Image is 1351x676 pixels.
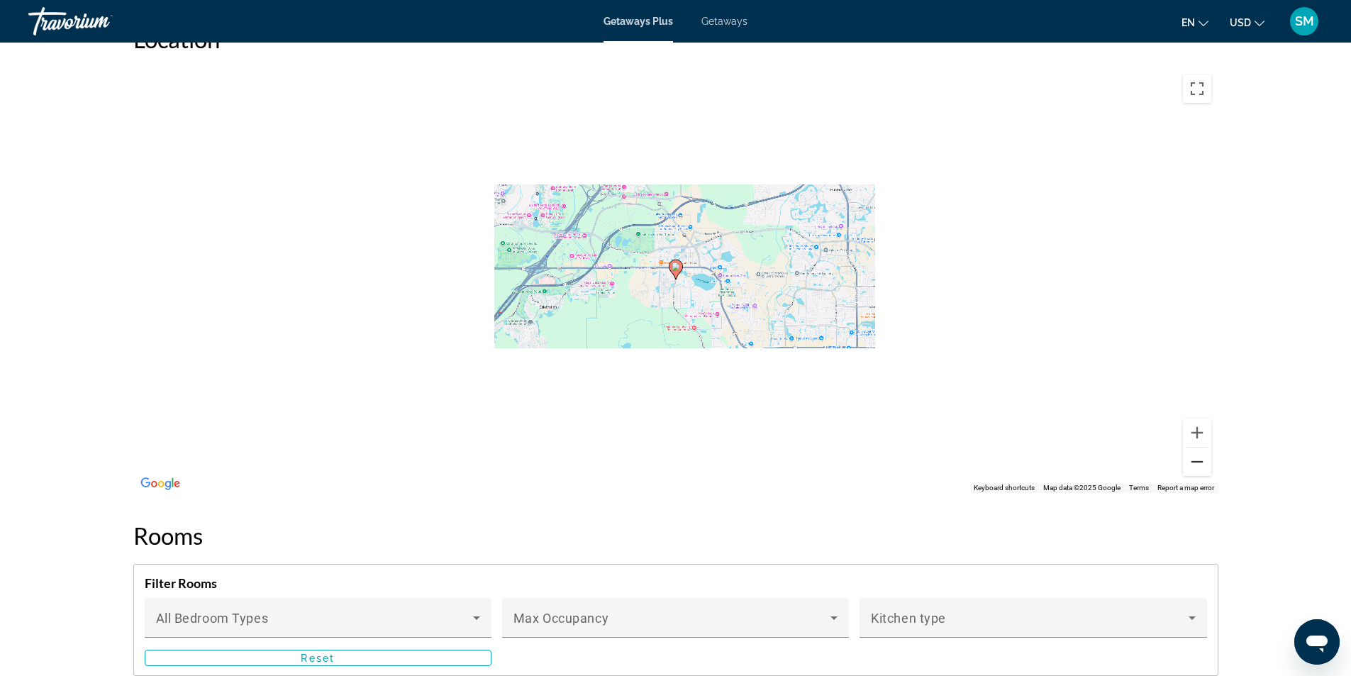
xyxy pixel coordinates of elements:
[137,475,184,493] img: Google
[1182,12,1208,33] button: Change language
[1294,619,1340,665] iframe: Button to launch messaging window
[1230,17,1251,28] span: USD
[1295,14,1314,28] span: SM
[1230,12,1264,33] button: Change currency
[604,16,673,27] a: Getaways Plus
[156,611,269,626] span: All Bedroom Types
[1183,419,1211,447] button: Zoom in
[1157,484,1214,492] a: Report a map error
[28,3,170,40] a: Travorium
[145,650,491,666] button: Reset
[133,521,1218,550] h2: Rooms
[1286,6,1323,36] button: User Menu
[1182,17,1195,28] span: en
[1129,484,1149,492] a: Terms (opens in new tab)
[1183,448,1211,476] button: Zoom out
[137,475,184,493] a: Open this area in Google Maps (opens a new window)
[1043,484,1121,492] span: Map data ©2025 Google
[871,611,946,626] span: Kitchen type
[513,611,608,626] span: Max Occupancy
[701,16,747,27] a: Getaways
[974,483,1035,493] button: Keyboard shortcuts
[1183,74,1211,103] button: Toggle fullscreen view
[145,575,1207,591] h4: Filter Rooms
[301,653,335,664] span: Reset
